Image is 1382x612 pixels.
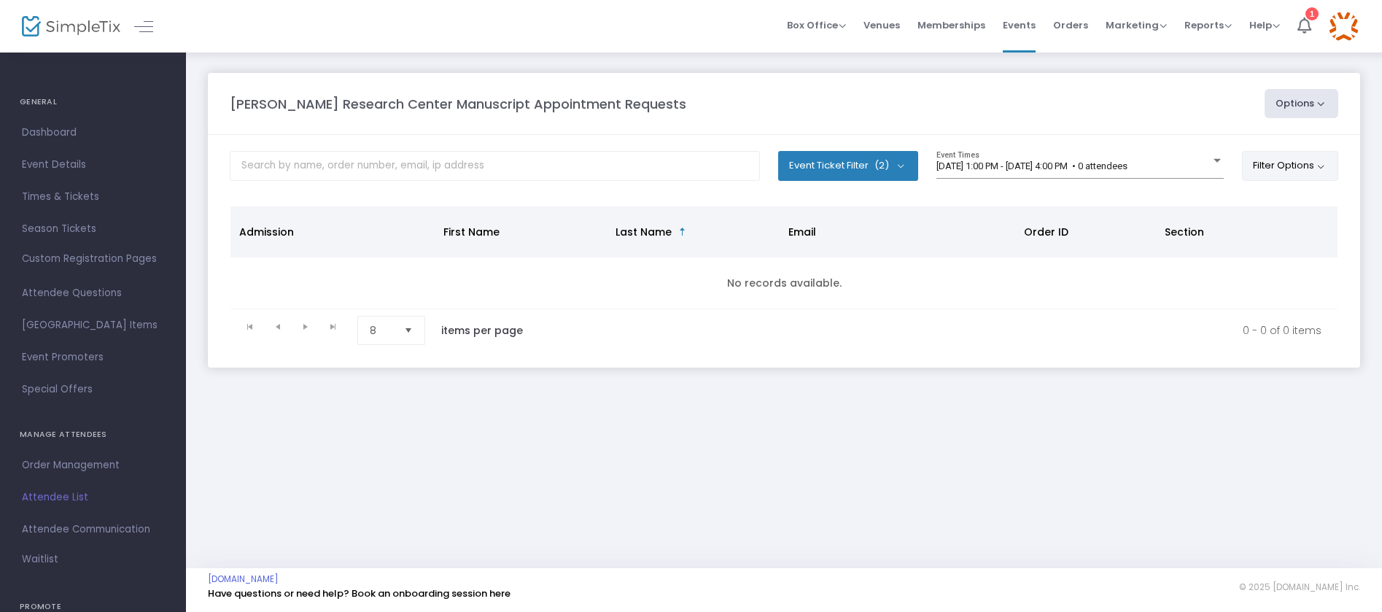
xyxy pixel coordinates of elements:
[22,552,58,567] span: Waitlist
[787,18,846,32] span: Box Office
[239,225,294,239] span: Admission
[22,252,157,266] span: Custom Registration Pages
[778,151,918,180] button: Event Ticket Filter(2)
[1003,7,1036,44] span: Events
[230,151,760,181] input: Search by name, order number, email, ip address
[788,225,816,239] span: Email
[443,225,500,239] span: First Name
[863,7,900,44] span: Venues
[616,225,672,239] span: Last Name
[22,123,164,142] span: Dashboard
[22,348,164,367] span: Event Promoters
[1242,151,1339,180] button: Filter Options
[22,380,164,399] span: Special Offers
[230,206,1338,309] div: Data table
[1106,18,1167,32] span: Marketing
[677,226,688,238] span: Sortable
[936,160,1127,171] span: [DATE] 1:00 PM - [DATE] 4:00 PM • 0 attendees
[22,456,164,475] span: Order Management
[554,316,1321,345] kendo-pager-info: 0 - 0 of 0 items
[1305,7,1319,20] div: 1
[208,586,511,600] a: Have questions or need help? Book an onboarding session here
[1265,89,1339,118] button: Options
[1024,225,1068,239] span: Order ID
[22,488,164,507] span: Attendee List
[1239,581,1360,593] span: © 2025 [DOMAIN_NAME] Inc.
[1165,225,1204,239] span: Section
[398,317,419,344] button: Select
[22,155,164,174] span: Event Details
[874,160,889,171] span: (2)
[230,94,686,114] m-panel-title: [PERSON_NAME] Research Center Manuscript Appointment Requests
[1184,18,1232,32] span: Reports
[230,257,1338,309] td: No records available.
[22,220,164,239] span: Season Tickets
[22,316,164,335] span: [GEOGRAPHIC_DATA] Items
[208,573,279,585] a: [DOMAIN_NAME]
[917,7,985,44] span: Memberships
[22,520,164,539] span: Attendee Communication
[20,420,166,449] h4: MANAGE ATTENDEES
[441,323,523,338] label: items per page
[22,284,164,303] span: Attendee Questions
[22,187,164,206] span: Times & Tickets
[20,88,166,117] h4: GENERAL
[1249,18,1280,32] span: Help
[370,323,392,338] span: 8
[1053,7,1088,44] span: Orders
